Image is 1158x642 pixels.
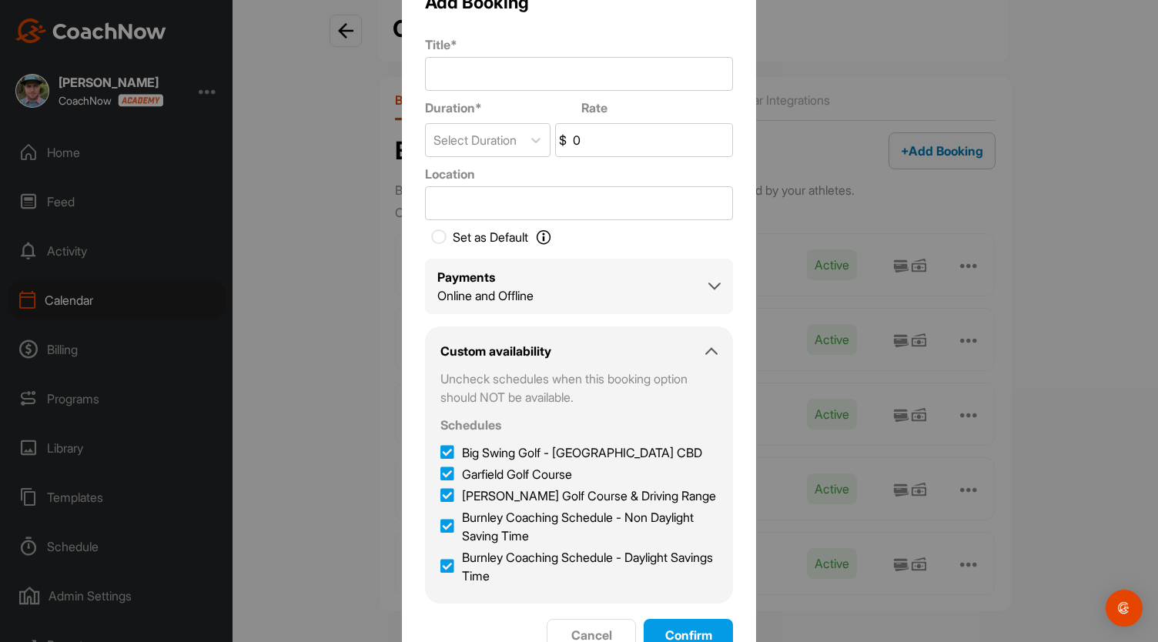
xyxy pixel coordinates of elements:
[433,131,517,149] div: Select Duration
[437,268,534,286] div: Payments
[440,369,718,406] p: Uncheck schedules when this booking option should NOT be available.
[556,128,570,152] span: $
[440,416,718,434] p: Schedules
[1106,590,1143,627] div: Open Intercom Messenger
[425,99,571,117] label: Duration *
[570,124,732,156] input: 0
[453,228,528,246] span: Set as Default
[440,465,572,483] label: Garfield Golf Course
[581,99,727,117] label: Rate
[440,548,718,585] label: Burnley Coaching Schedule - Daylight Savings Time
[425,35,733,54] label: Title *
[440,342,551,360] div: Custom availability
[440,508,718,545] label: Burnley Coaching Schedule - Non Daylight Saving Time
[437,286,534,305] div: Online and Offline
[440,487,716,505] label: [PERSON_NAME] Golf Course & Driving Range
[440,443,702,462] label: Big Swing Golf - [GEOGRAPHIC_DATA] CBD
[425,165,733,183] label: Location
